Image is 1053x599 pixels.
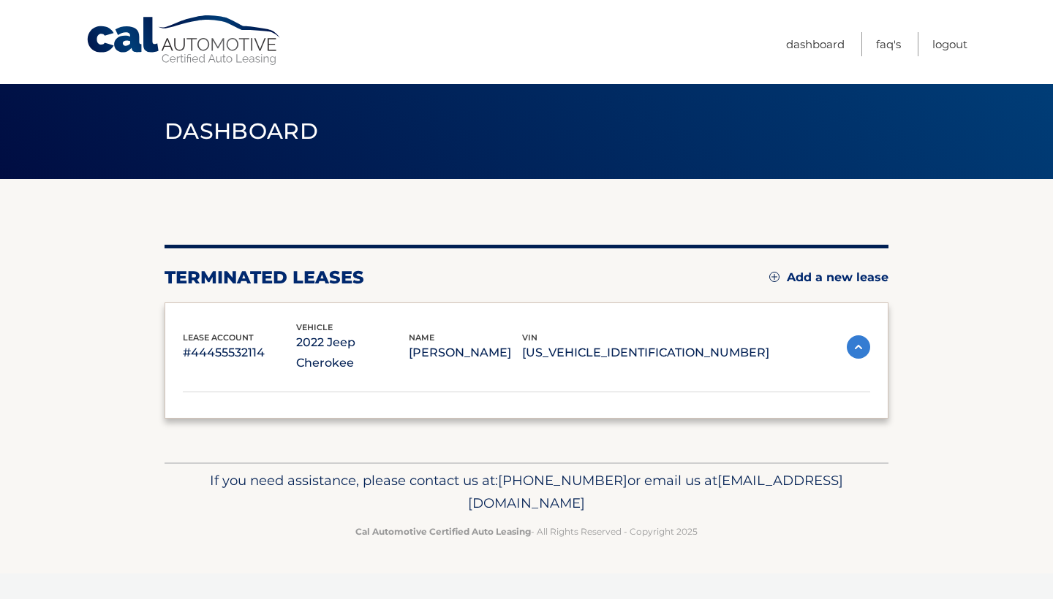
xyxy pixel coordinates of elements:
img: add.svg [769,272,780,282]
p: [US_VEHICLE_IDENTIFICATION_NUMBER] [522,343,769,363]
span: [PHONE_NUMBER] [498,472,627,489]
a: Cal Automotive [86,15,283,66]
p: Select an option below: [183,398,870,424]
span: vin [522,332,537,343]
p: - All Rights Reserved - Copyright 2025 [174,524,879,539]
h2: terminated leases [165,267,364,289]
span: lease account [183,332,254,343]
span: name [409,332,434,343]
span: vehicle [296,322,333,332]
a: Add a new lease [769,270,888,285]
strong: Cal Automotive Certified Auto Leasing [355,526,531,537]
p: #44455532114 [183,343,296,363]
img: accordion-active.svg [847,335,870,359]
p: [PERSON_NAME] [409,343,522,363]
a: Logout [932,32,967,56]
p: 2022 Jeep Cherokee [296,332,409,373]
a: FAQ's [876,32,901,56]
p: If you need assistance, please contact us at: or email us at [174,469,879,516]
span: Dashboard [165,118,318,145]
a: Dashboard [786,32,845,56]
